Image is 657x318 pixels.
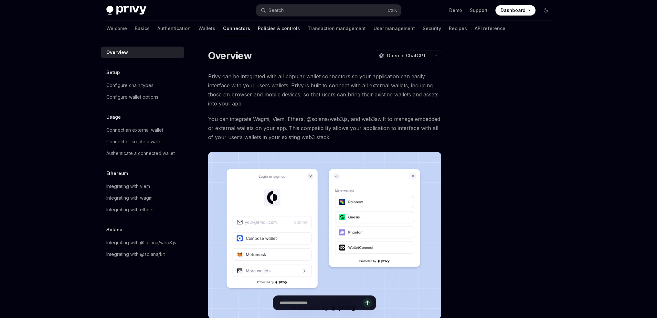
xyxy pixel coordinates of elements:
[495,5,535,16] a: Dashboard
[106,170,128,177] h5: Ethereum
[256,5,401,16] button: Open search
[375,50,430,61] button: Open in ChatGPT
[101,237,184,248] a: Integrating with @solana/web3.js
[106,82,154,89] div: Configure chain types
[101,204,184,215] a: Integrating with ethers
[387,8,397,13] span: Ctrl K
[106,226,122,234] h5: Solana
[106,206,154,214] div: Integrating with ethers
[135,21,150,36] a: Basics
[106,149,175,157] div: Authenticate a connected wallet
[449,21,467,36] a: Recipes
[106,239,176,247] div: Integrating with @solana/web3.js
[101,181,184,192] a: Integrating with viem
[223,21,250,36] a: Connectors
[106,138,163,146] div: Connect or create a wallet
[106,126,163,134] div: Connect an external wallet
[106,6,146,15] img: dark logo
[106,194,154,202] div: Integrating with wagmi
[449,7,462,14] a: Demo
[101,80,184,91] a: Configure chain types
[208,72,441,108] span: Privy can be integrated with all popular wallet connectors so your application can easily interfa...
[387,52,426,59] span: Open in ChatGPT
[308,21,366,36] a: Transaction management
[541,5,551,16] button: Toggle dark mode
[258,21,300,36] a: Policies & controls
[208,50,252,61] h1: Overview
[101,192,184,204] a: Integrating with wagmi
[106,113,121,121] h5: Usage
[106,49,128,56] div: Overview
[475,21,505,36] a: API reference
[501,7,525,14] span: Dashboard
[101,124,184,136] a: Connect an external wallet
[198,21,215,36] a: Wallets
[157,21,191,36] a: Authentication
[269,6,287,14] div: Search...
[101,47,184,58] a: Overview
[106,21,127,36] a: Welcome
[106,93,158,101] div: Configure wallet options
[106,69,120,76] h5: Setup
[280,296,363,310] input: Ask a question...
[101,248,184,260] a: Integrating with @solana/kit
[374,21,415,36] a: User management
[106,250,165,258] div: Integrating with @solana/kit
[101,91,184,103] a: Configure wallet options
[363,298,372,307] button: Send message
[106,182,150,190] div: Integrating with viem
[208,115,441,142] span: You can integrate Wagmi, Viem, Ethers, @solana/web3.js, and web3swift to manage embedded or exter...
[101,148,184,159] a: Authenticate a connected wallet
[101,136,184,148] a: Connect or create a wallet
[423,21,441,36] a: Security
[470,7,488,14] a: Support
